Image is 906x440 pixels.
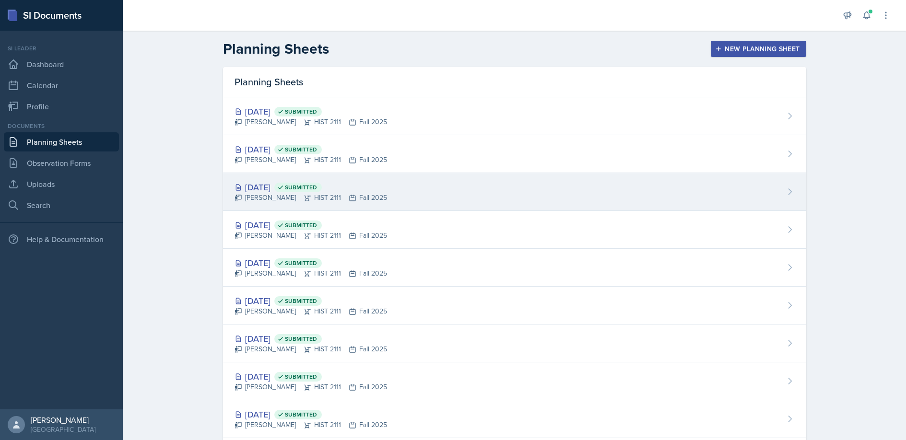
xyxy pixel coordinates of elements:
[235,231,387,241] div: [PERSON_NAME] HIST 2111 Fall 2025
[223,67,806,97] div: Planning Sheets
[235,370,387,383] div: [DATE]
[235,268,387,278] div: [PERSON_NAME] HIST 2111 Fall 2025
[717,45,800,53] div: New Planning Sheet
[223,173,806,211] a: [DATE] Submitted [PERSON_NAME]HIST 2111Fall 2025
[4,44,119,53] div: Si leader
[4,174,119,194] a: Uploads
[235,193,387,203] div: [PERSON_NAME] HIST 2111 Fall 2025
[31,415,95,425] div: [PERSON_NAME]
[285,335,317,343] span: Submitted
[223,135,806,173] a: [DATE] Submitted [PERSON_NAME]HIST 2111Fall 2025
[235,306,387,316] div: [PERSON_NAME] HIST 2111 Fall 2025
[235,219,387,232] div: [DATE]
[223,211,806,249] a: [DATE] Submitted [PERSON_NAME]HIST 2111Fall 2025
[235,344,387,354] div: [PERSON_NAME] HIST 2111 Fall 2025
[235,155,387,165] div: [PERSON_NAME] HIST 2111 Fall 2025
[223,362,806,400] a: [DATE] Submitted [PERSON_NAME]HIST 2111Fall 2025
[31,425,95,434] div: [GEOGRAPHIC_DATA]
[285,146,317,153] span: Submitted
[711,41,806,57] button: New Planning Sheet
[4,196,119,215] a: Search
[4,76,119,95] a: Calendar
[223,287,806,324] a: [DATE] Submitted [PERSON_NAME]HIST 2111Fall 2025
[223,324,806,362] a: [DATE] Submitted [PERSON_NAME]HIST 2111Fall 2025
[4,122,119,130] div: Documents
[4,230,119,249] div: Help & Documentation
[4,132,119,151] a: Planning Sheets
[235,105,387,118] div: [DATE]
[285,108,317,116] span: Submitted
[223,40,329,58] h2: Planning Sheets
[235,294,387,307] div: [DATE]
[285,184,317,191] span: Submitted
[235,143,387,156] div: [DATE]
[4,97,119,116] a: Profile
[285,221,317,229] span: Submitted
[235,117,387,127] div: [PERSON_NAME] HIST 2111 Fall 2025
[4,153,119,173] a: Observation Forms
[235,408,387,421] div: [DATE]
[223,400,806,438] a: [DATE] Submitted [PERSON_NAME]HIST 2111Fall 2025
[235,256,387,269] div: [DATE]
[235,332,387,345] div: [DATE]
[223,97,806,135] a: [DATE] Submitted [PERSON_NAME]HIST 2111Fall 2025
[223,249,806,287] a: [DATE] Submitted [PERSON_NAME]HIST 2111Fall 2025
[285,297,317,305] span: Submitted
[235,382,387,392] div: [PERSON_NAME] HIST 2111 Fall 2025
[285,411,317,418] span: Submitted
[235,420,387,430] div: [PERSON_NAME] HIST 2111 Fall 2025
[235,181,387,194] div: [DATE]
[285,259,317,267] span: Submitted
[4,55,119,74] a: Dashboard
[285,373,317,381] span: Submitted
